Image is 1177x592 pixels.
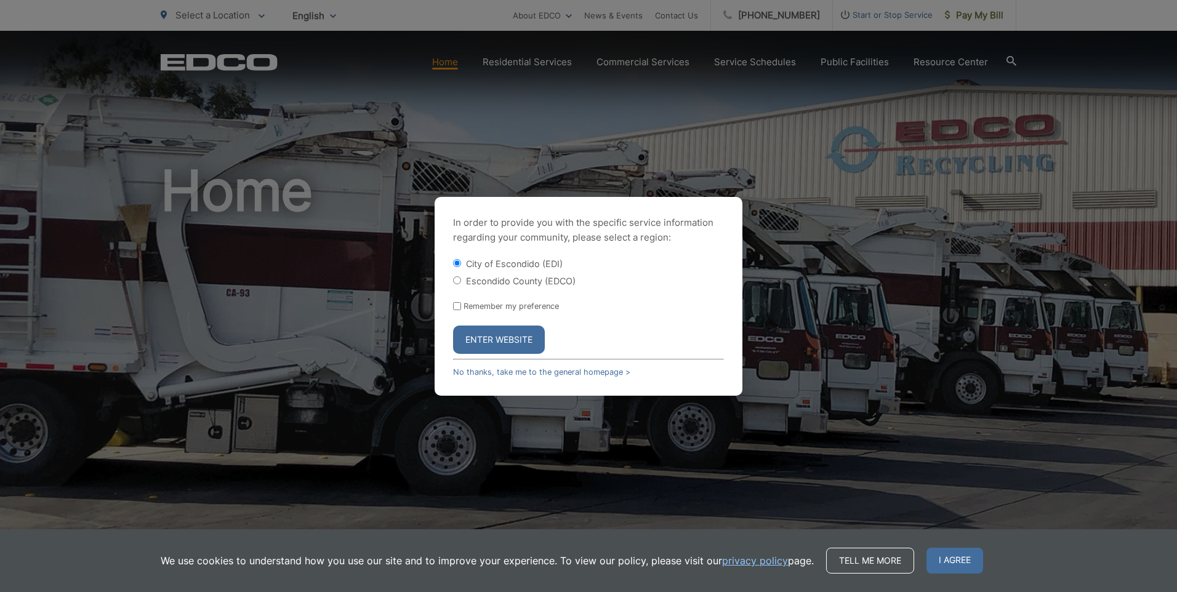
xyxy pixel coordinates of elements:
a: No thanks, take me to the general homepage > [453,367,630,377]
span: I agree [926,548,983,574]
label: Escondido County (EDCO) [466,276,576,286]
p: In order to provide you with the specific service information regarding your community, please se... [453,215,724,245]
p: We use cookies to understand how you use our site and to improve your experience. To view our pol... [161,553,814,568]
a: privacy policy [722,553,788,568]
label: Remember my preference [464,302,559,311]
label: City of Escondido (EDI) [466,258,563,269]
button: Enter Website [453,326,545,354]
a: Tell me more [826,548,914,574]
